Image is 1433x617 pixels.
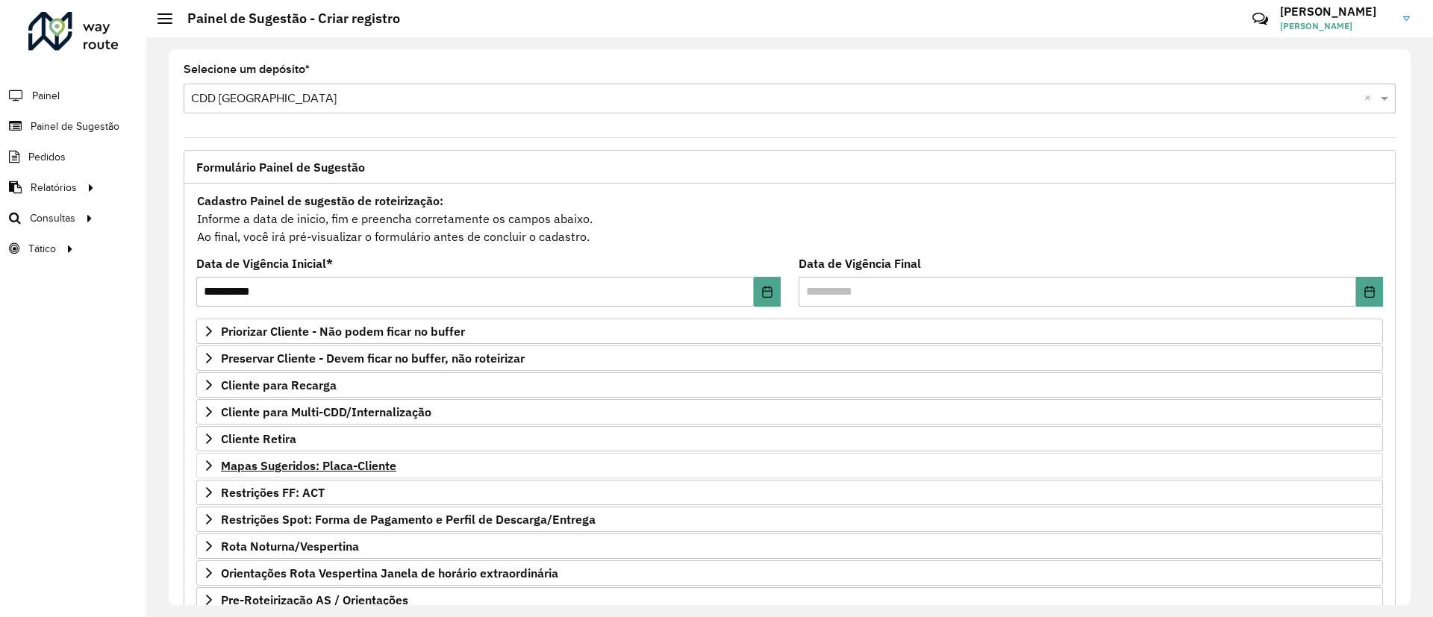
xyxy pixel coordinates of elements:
[221,433,296,445] span: Cliente Retira
[196,507,1383,532] a: Restrições Spot: Forma de Pagamento e Perfil de Descarga/Entrega
[221,567,558,579] span: Orientações Rota Vespertina Janela de horário extraordinária
[196,480,1383,505] a: Restrições FF: ACT
[1280,19,1392,33] span: [PERSON_NAME]
[196,191,1383,246] div: Informe a data de inicio, fim e preencha corretamente os campos abaixo. Ao final, você irá pré-vi...
[221,486,325,498] span: Restrições FF: ACT
[31,119,119,134] span: Painel de Sugestão
[799,254,921,272] label: Data de Vigência Final
[196,319,1383,344] a: Priorizar Cliente - Não podem ficar no buffer
[196,345,1383,371] a: Preservar Cliente - Devem ficar no buffer, não roteirizar
[221,513,596,525] span: Restrições Spot: Forma de Pagamento e Perfil de Descarga/Entrega
[221,460,396,472] span: Mapas Sugeridos: Placa-Cliente
[30,210,75,226] span: Consultas
[32,88,60,104] span: Painel
[196,254,333,272] label: Data de Vigência Inicial
[221,540,359,552] span: Rota Noturna/Vespertina
[184,60,310,78] label: Selecione um depósito
[1364,90,1377,107] span: Clear all
[196,453,1383,478] a: Mapas Sugeridos: Placa-Cliente
[196,372,1383,398] a: Cliente para Recarga
[1356,277,1383,307] button: Choose Date
[221,379,337,391] span: Cliente para Recarga
[754,277,781,307] button: Choose Date
[221,594,408,606] span: Pre-Roteirização AS / Orientações
[28,241,56,257] span: Tático
[1280,4,1392,19] h3: [PERSON_NAME]
[196,399,1383,425] a: Cliente para Multi-CDD/Internalização
[197,193,443,208] strong: Cadastro Painel de sugestão de roteirização:
[196,533,1383,559] a: Rota Noturna/Vespertina
[221,325,465,337] span: Priorizar Cliente - Não podem ficar no buffer
[172,10,400,27] h2: Painel de Sugestão - Criar registro
[31,180,77,195] span: Relatórios
[221,406,431,418] span: Cliente para Multi-CDD/Internalização
[196,560,1383,586] a: Orientações Rota Vespertina Janela de horário extraordinária
[196,161,365,173] span: Formulário Painel de Sugestão
[1244,3,1276,35] a: Contato Rápido
[196,426,1383,451] a: Cliente Retira
[196,587,1383,613] a: Pre-Roteirização AS / Orientações
[221,352,525,364] span: Preservar Cliente - Devem ficar no buffer, não roteirizar
[28,149,66,165] span: Pedidos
